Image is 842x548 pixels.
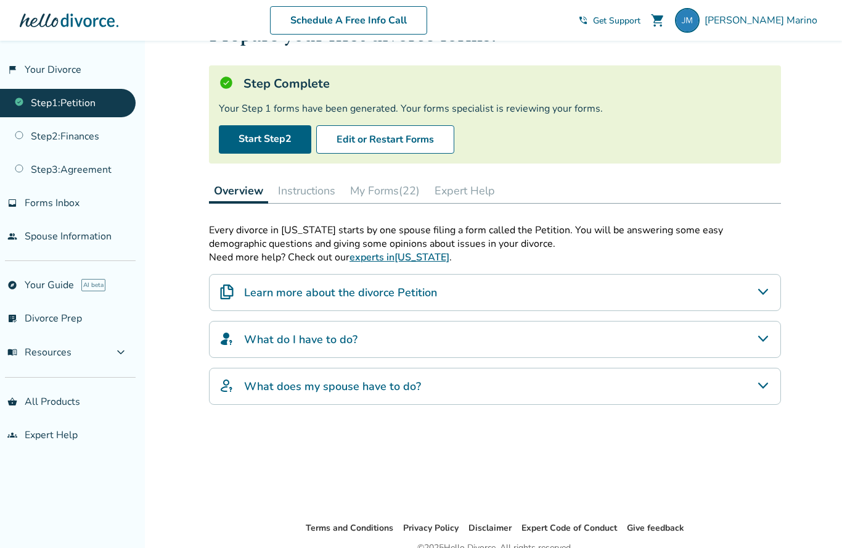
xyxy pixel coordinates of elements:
div: Your Step 1 forms have been generated. Your forms specialist is reviewing your forms. [219,102,771,115]
span: people [7,231,17,241]
span: shopping_basket [7,397,17,407]
span: Get Support [593,15,640,27]
span: explore [7,280,17,290]
span: groups [7,430,17,440]
span: [PERSON_NAME] Marino [705,14,822,27]
span: AI beta [81,279,105,291]
a: Privacy Policy [403,522,459,534]
button: Overview [209,178,268,204]
a: phone_in_talkGet Support [578,15,640,27]
button: My Forms(22) [345,178,425,203]
a: Expert Code of Conduct [521,522,617,534]
h4: What do I have to do? [244,331,358,347]
a: Schedule A Free Info Call [270,6,427,35]
p: Every divorce in [US_STATE] starts by one spouse filing a form called the Petition. You will be a... [209,223,781,251]
span: Forms Inbox [25,196,80,210]
span: expand_more [113,345,128,360]
span: menu_book [7,347,17,357]
span: flag_2 [7,65,17,75]
span: inbox [7,198,17,208]
img: What do I have to do? [219,331,234,346]
img: jmarino949@gmail.com [675,8,700,33]
div: What do I have to do? [209,321,781,358]
li: Disclaimer [468,521,512,536]
h4: Learn more about the divorce Petition [244,284,437,301]
span: phone_in_talk [578,15,588,25]
img: Learn more about the divorce Petition [219,284,234,299]
p: Need more help? Check out our . [209,251,781,264]
h4: What does my spouse have to do? [244,378,421,394]
a: experts in[US_STATE] [349,251,449,264]
iframe: Chat Widget [780,489,842,548]
span: shopping_cart [650,13,665,28]
li: Give feedback [627,521,684,536]
span: list_alt_check [7,313,17,323]
h5: Step Complete [243,75,330,92]
span: Resources [7,346,72,359]
div: Learn more about the divorce Petition [209,274,781,311]
button: Instructions [273,178,340,203]
div: What does my spouse have to do? [209,368,781,405]
a: Terms and Conditions [306,522,393,534]
img: What does my spouse have to do? [219,378,234,393]
a: Start Step2 [219,125,311,154]
button: Edit or Restart Forms [316,125,454,154]
button: Expert Help [430,178,500,203]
